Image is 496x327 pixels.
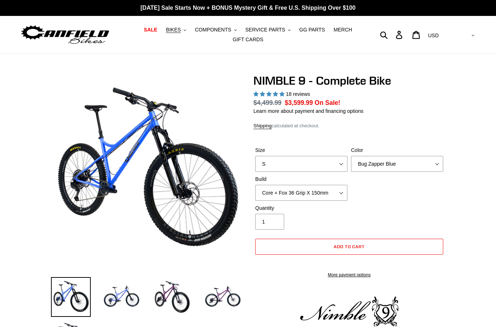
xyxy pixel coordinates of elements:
[255,146,347,154] label: Size
[191,25,240,35] button: COMPONENTS
[229,35,267,44] a: GIFT CARDS
[334,244,365,249] span: Add to cart
[351,146,443,154] label: Color
[140,25,161,35] a: SALE
[253,108,363,114] a: Learn more about payment and financing options
[20,24,110,46] img: Canfield Bikes
[253,123,272,129] a: Shipping
[166,27,181,33] span: BIKES
[152,277,192,317] img: Load image into Gallery viewer, NIMBLE 9 - Complete Bike
[253,122,445,129] div: calculated at checkout.
[315,98,340,107] span: On Sale!
[102,277,141,317] img: Load image into Gallery viewer, NIMBLE 9 - Complete Bike
[299,27,325,33] span: GG PARTS
[162,25,190,35] button: BIKES
[255,272,443,278] a: More payment options
[203,277,243,317] img: Load image into Gallery viewer, NIMBLE 9 - Complete Bike
[330,25,356,35] a: MERCH
[144,27,157,33] span: SALE
[253,91,286,97] span: 4.89 stars
[286,91,310,97] span: 18 reviews
[51,277,91,317] img: Load image into Gallery viewer, NIMBLE 9 - Complete Bike
[285,99,313,106] span: $3,599.99
[334,27,352,33] span: MERCH
[253,99,282,106] s: $4,499.99
[255,239,443,255] button: Add to cart
[233,37,264,43] span: GIFT CARDS
[241,25,294,35] button: SERVICE PARTS
[255,204,347,212] label: Quantity
[195,27,231,33] span: COMPONENTS
[296,25,329,35] a: GG PARTS
[255,175,347,183] label: Build
[245,27,285,33] span: SERVICE PARTS
[253,74,445,88] h1: NIMBLE 9 - Complete Bike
